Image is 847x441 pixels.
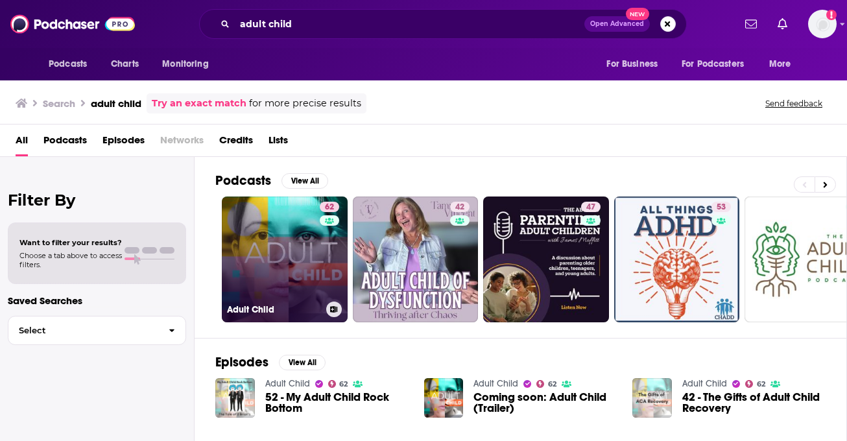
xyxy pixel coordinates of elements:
a: 47 [483,197,609,322]
span: Choose a tab above to access filters. [19,251,122,269]
button: open menu [40,52,104,77]
button: Send feedback [761,98,826,109]
a: Coming soon: Adult Child (Trailer) [473,392,617,414]
span: Monitoring [162,55,208,73]
a: Adult Child [682,378,727,389]
button: open menu [597,52,674,77]
h2: Episodes [215,354,268,370]
div: Search podcasts, credits, & more... [199,9,687,39]
p: Saved Searches [8,294,186,307]
span: 62 [548,381,556,387]
img: 42 - The Gifts of Adult Child Recovery [632,378,672,418]
button: open menu [760,52,807,77]
a: 53 [614,197,740,322]
a: 62Adult Child [222,197,348,322]
a: Episodes [102,130,145,156]
button: Open AdvancedNew [584,16,650,32]
span: 53 [717,201,726,214]
span: Select [8,326,158,335]
button: open menu [153,52,225,77]
a: 47 [581,202,601,212]
a: Podcasts [43,130,87,156]
a: All [16,130,28,156]
span: More [769,55,791,73]
a: 62 [328,380,348,388]
a: PodcastsView All [215,173,328,189]
img: 52 - My Adult Child Rock Bottom [215,378,255,418]
a: 42 [450,202,470,212]
span: Charts [111,55,139,73]
a: 62 [745,380,765,388]
img: Coming soon: Adult Child (Trailer) [424,378,464,418]
a: Show notifications dropdown [740,13,762,35]
a: Charts [102,52,147,77]
a: Show notifications dropdown [772,13,793,35]
span: New [626,8,649,20]
a: 52 - My Adult Child Rock Bottom [265,392,409,414]
h3: Search [43,97,75,110]
a: Lists [268,130,288,156]
a: 62 [536,380,556,388]
button: Show profile menu [808,10,837,38]
span: For Podcasters [682,55,744,73]
span: Networks [160,130,204,156]
img: User Profile [808,10,837,38]
input: Search podcasts, credits, & more... [235,14,584,34]
h3: adult child [91,97,141,110]
span: Logged in as megcassidy [808,10,837,38]
button: View All [281,173,328,189]
a: EpisodesView All [215,354,326,370]
h2: Podcasts [215,173,271,189]
span: Open Advanced [590,21,644,27]
span: for more precise results [249,96,361,111]
a: Adult Child [473,378,518,389]
span: 42 [455,201,464,214]
span: Want to filter your results? [19,238,122,247]
a: 53 [711,202,731,212]
span: 62 [757,381,765,387]
a: Credits [219,130,253,156]
img: Podchaser - Follow, Share and Rate Podcasts [10,12,135,36]
a: 42 - The Gifts of Adult Child Recovery [682,392,826,414]
button: View All [279,355,326,370]
span: 62 [339,381,348,387]
a: Adult Child [265,378,310,389]
a: Try an exact match [152,96,246,111]
svg: Add a profile image [826,10,837,20]
span: For Business [606,55,658,73]
a: 42 [353,197,479,322]
button: open menu [673,52,763,77]
span: 62 [325,201,334,214]
span: 47 [586,201,595,214]
a: 62 [320,202,339,212]
button: Select [8,316,186,345]
span: Podcasts [49,55,87,73]
h3: Adult Child [227,304,321,315]
h2: Filter By [8,191,186,209]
